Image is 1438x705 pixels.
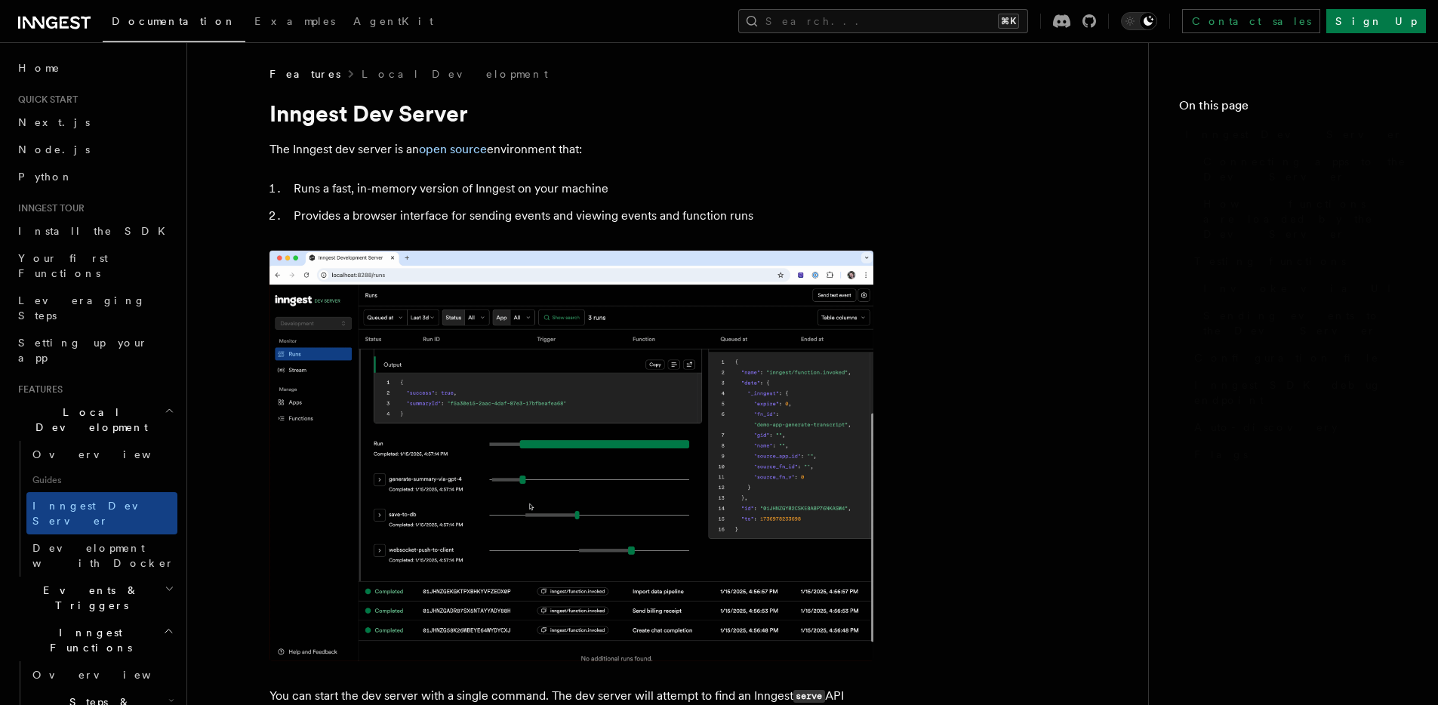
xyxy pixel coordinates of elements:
[32,542,174,569] span: Development with Docker
[1194,420,1338,435] span: Auto-discovery
[32,448,188,460] span: Overview
[1188,248,1408,275] a: Testing functions
[103,5,245,42] a: Documentation
[12,136,177,163] a: Node.js
[1197,190,1408,248] a: How functions are loaded by the Dev Server
[353,15,433,27] span: AgentKit
[18,294,146,322] span: Leveraging Steps
[32,669,188,681] span: Overview
[1182,9,1320,33] a: Contact sales
[1185,127,1403,142] span: Inngest Dev Server
[12,109,177,136] a: Next.js
[1194,447,1248,462] span: Flags
[26,492,177,534] a: Inngest Dev Server
[998,14,1019,29] kbd: ⌘K
[289,205,873,226] li: Provides a browser interface for sending events and viewing events and function runs
[738,9,1028,33] button: Search...⌘K
[1188,371,1408,414] a: Inngest SDK debug endpoint
[12,202,85,214] span: Inngest tour
[1326,9,1426,33] a: Sign Up
[12,163,177,190] a: Python
[269,139,873,160] p: The Inngest dev server is an environment that:
[12,577,177,619] button: Events & Triggers
[12,217,177,245] a: Install the SDK
[12,94,78,106] span: Quick start
[12,245,177,287] a: Your first Functions
[289,178,873,199] li: Runs a fast, in-memory version of Inngest on your machine
[1203,281,1404,296] span: Invoke via UI
[26,468,177,492] span: Guides
[26,661,177,688] a: Overview
[1194,377,1408,408] span: Inngest SDK debug endpoint
[18,252,108,279] span: Your first Functions
[12,399,177,441] button: Local Development
[269,66,340,82] span: Features
[12,583,165,613] span: Events & Triggers
[254,15,335,27] span: Examples
[1188,441,1408,468] a: Flags
[18,60,60,75] span: Home
[26,534,177,577] a: Development with Docker
[1188,414,1408,441] a: Auto-discovery
[362,66,548,82] a: Local Development
[1197,148,1408,190] a: Connecting apps to the Dev Server
[12,441,177,577] div: Local Development
[1197,302,1408,344] a: Sending events to the Dev Server
[18,116,90,128] span: Next.js
[1179,97,1408,121] h4: On this page
[18,337,148,364] span: Setting up your app
[419,142,487,156] a: open source
[245,5,344,41] a: Examples
[269,100,873,127] h1: Inngest Dev Server
[18,225,174,237] span: Install the SDK
[1203,196,1408,242] span: How functions are loaded by the Dev Server
[1179,121,1408,148] a: Inngest Dev Server
[26,441,177,468] a: Overview
[793,690,825,703] code: serve
[1194,254,1346,269] span: Testing functions
[18,143,90,155] span: Node.js
[1203,308,1408,338] span: Sending events to the Dev Server
[1188,344,1408,371] a: Configuration file
[344,5,442,41] a: AgentKit
[12,383,63,396] span: Features
[112,15,236,27] span: Documentation
[18,171,73,183] span: Python
[12,619,177,661] button: Inngest Functions
[1203,154,1408,184] span: Connecting apps to the Dev Server
[12,54,177,82] a: Home
[1121,12,1157,30] button: Toggle dark mode
[12,405,165,435] span: Local Development
[12,329,177,371] a: Setting up your app
[12,625,163,655] span: Inngest Functions
[1194,350,1379,365] span: Configuration file
[32,500,162,527] span: Inngest Dev Server
[12,287,177,329] a: Leveraging Steps
[1197,275,1408,302] a: Invoke via UI
[269,251,873,661] img: Dev Server Demo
